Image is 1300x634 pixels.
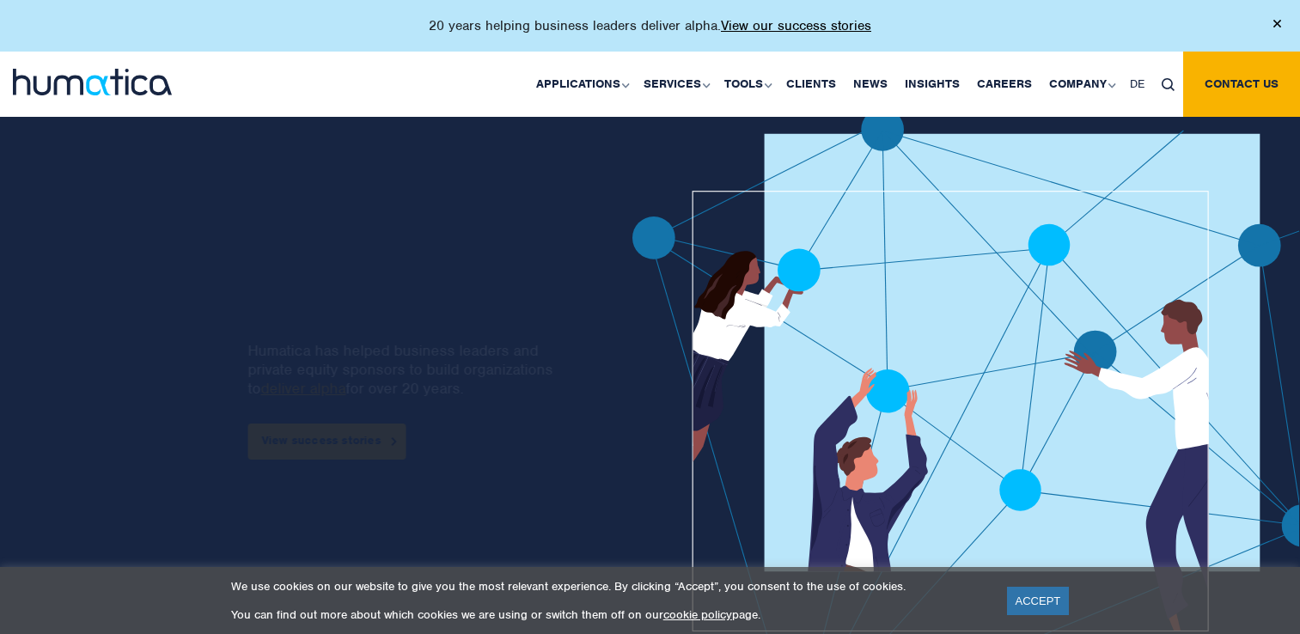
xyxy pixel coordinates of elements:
[635,52,716,117] a: Services
[1121,52,1153,117] a: DE
[1130,76,1144,91] span: DE
[968,52,1041,117] a: Careers
[721,17,871,34] a: View our success stories
[247,341,561,398] p: Humatica has helped business leaders and private equity sponsors to build organizations to for ov...
[845,52,896,117] a: News
[1041,52,1121,117] a: Company
[1162,78,1175,91] img: search_icon
[247,424,406,460] a: View success stories
[1007,587,1070,615] a: ACCEPT
[260,379,345,398] a: deliver alpha
[778,52,845,117] a: Clients
[391,437,396,445] img: arrowicon
[13,69,172,95] img: logo
[231,579,986,594] p: We use cookies on our website to give you the most relevant experience. By clicking “Accept”, you...
[528,52,635,117] a: Applications
[1183,52,1300,117] a: Contact us
[231,607,986,622] p: You can find out more about which cookies we are using or switch them off on our page.
[716,52,778,117] a: Tools
[663,607,732,622] a: cookie policy
[896,52,968,117] a: Insights
[429,17,871,34] p: 20 years helping business leaders deliver alpha.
